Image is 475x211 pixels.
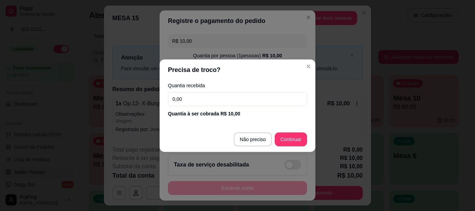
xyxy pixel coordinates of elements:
[160,59,315,80] header: Precisa de troco?
[168,110,307,117] div: Quantia à ser cobrada R$ 10,00
[234,132,272,146] button: Não preciso
[168,83,307,88] label: Quantia recebida
[303,61,314,72] button: Close
[275,132,307,146] button: Continuar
